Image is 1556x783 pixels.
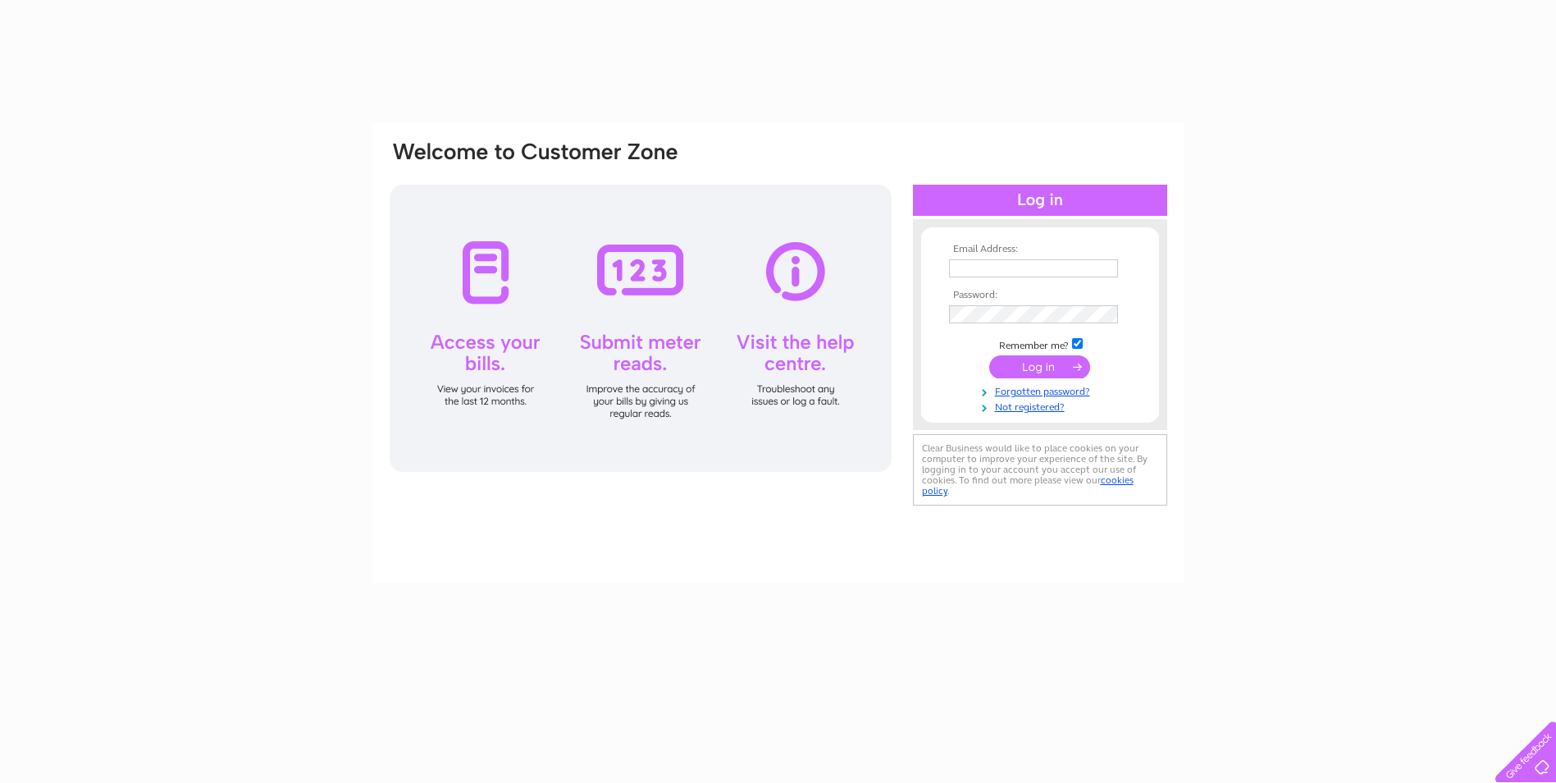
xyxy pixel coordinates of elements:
[913,434,1167,506] div: Clear Business would like to place cookies on your computer to improve your experience of the sit...
[922,474,1134,497] a: cookies policy
[989,355,1090,378] input: Submit
[949,382,1135,398] a: Forgotten password?
[945,336,1135,352] td: Remember me?
[945,244,1135,255] th: Email Address:
[949,398,1135,414] a: Not registered?
[945,290,1135,301] th: Password:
